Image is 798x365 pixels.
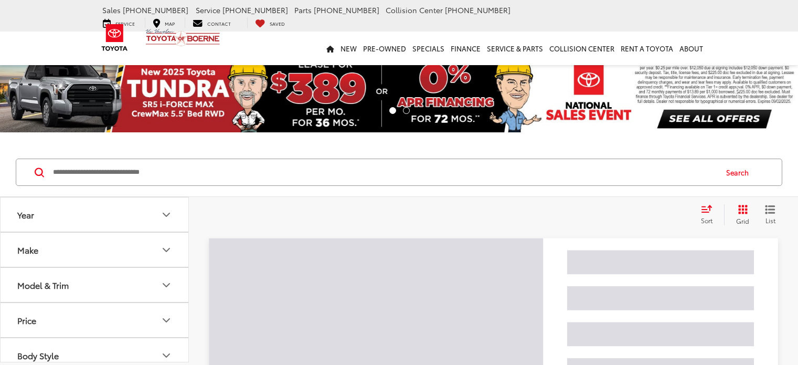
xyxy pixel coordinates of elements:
a: Pre-Owned [360,32,409,65]
div: Model & Trim [160,279,173,291]
div: Body Style [17,350,59,360]
div: Year [17,210,34,220]
img: Toyota [95,20,134,55]
div: Body Style [160,349,173,362]
span: List [765,216,775,225]
div: Price [17,315,36,325]
a: Finance [448,32,484,65]
div: Make [17,245,38,255]
span: Sort [701,216,712,225]
a: Home [323,32,337,65]
span: Collision Center [386,5,443,15]
span: [PHONE_NUMBER] [222,5,288,15]
div: Year [160,208,173,221]
a: Contact [185,17,239,28]
button: Search [716,159,764,185]
button: List View [757,204,783,225]
span: Saved [270,20,285,27]
img: Vic Vaughan Toyota of Boerne [145,28,220,47]
span: Sales [102,5,121,15]
a: Specials [409,32,448,65]
button: Model & TrimModel & Trim [1,268,189,302]
a: Rent a Toyota [618,32,676,65]
div: Price [160,314,173,327]
input: Search by Make, Model, or Keyword [52,160,716,185]
button: YearYear [1,197,189,232]
a: My Saved Vehicles [247,17,293,28]
a: Service & Parts: Opens in a new tab [484,32,546,65]
span: [PHONE_NUMBER] [314,5,379,15]
div: Model & Trim [17,280,69,290]
div: Make [160,244,173,256]
span: Parts [294,5,312,15]
span: [PHONE_NUMBER] [445,5,510,15]
button: MakeMake [1,233,189,267]
span: Service [196,5,220,15]
a: New [337,32,360,65]
a: About [676,32,706,65]
a: Collision Center [546,32,618,65]
a: Map [145,17,183,28]
button: PricePrice [1,303,189,337]
span: Grid [736,216,749,225]
a: Service [95,17,143,28]
button: Grid View [724,204,757,225]
button: Select sort value [696,204,724,225]
span: [PHONE_NUMBER] [123,5,188,15]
